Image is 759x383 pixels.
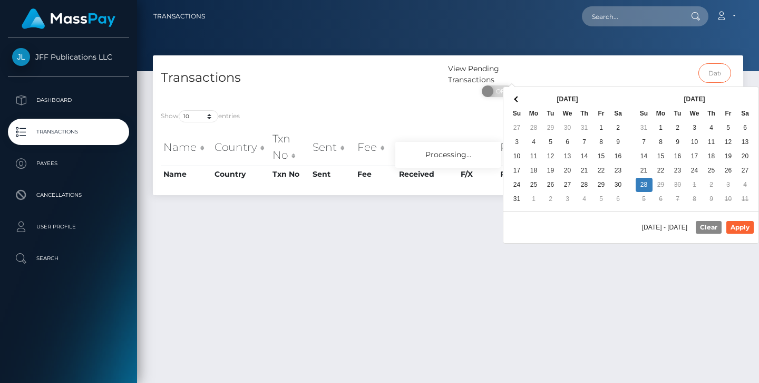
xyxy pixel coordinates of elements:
[669,121,686,135] td: 2
[355,128,396,166] th: Fee
[669,164,686,178] td: 23
[559,164,576,178] td: 20
[636,121,653,135] td: 31
[720,178,737,192] td: 3
[703,164,720,178] td: 25
[686,121,703,135] td: 3
[593,107,610,121] th: Fr
[559,178,576,192] td: 27
[576,149,593,164] td: 14
[542,107,559,121] th: Tu
[669,135,686,149] td: 9
[559,192,576,206] td: 3
[161,110,240,122] label: Show entries
[509,107,526,121] th: Su
[720,135,737,149] td: 12
[737,192,754,206] td: 11
[653,92,737,107] th: [DATE]
[737,164,754,178] td: 27
[737,135,754,149] td: 13
[703,121,720,135] td: 4
[12,48,30,66] img: JFF Publications LLC
[153,5,205,27] a: Transactions
[653,121,669,135] td: 1
[696,221,722,234] button: Clear
[542,164,559,178] td: 19
[355,166,396,183] th: Fee
[686,107,703,121] th: We
[509,135,526,149] td: 3
[559,121,576,135] td: 30
[576,121,593,135] td: 31
[576,135,593,149] td: 7
[576,107,593,121] th: Th
[542,135,559,149] td: 5
[593,164,610,178] td: 22
[270,166,310,183] th: Txn No
[526,107,542,121] th: Mo
[669,107,686,121] th: Tu
[610,178,627,192] td: 30
[610,135,627,149] td: 9
[395,142,501,168] div: Processing...
[703,192,720,206] td: 9
[212,166,270,183] th: Country
[610,107,627,121] th: Sa
[636,178,653,192] td: 28
[669,149,686,164] td: 16
[669,178,686,192] td: 30
[686,135,703,149] td: 10
[542,149,559,164] td: 12
[576,178,593,192] td: 28
[720,121,737,135] td: 5
[8,119,129,145] a: Transactions
[526,92,610,107] th: [DATE]
[653,192,669,206] td: 6
[720,164,737,178] td: 26
[610,192,627,206] td: 6
[610,121,627,135] td: 2
[526,164,542,178] td: 18
[542,178,559,192] td: 26
[737,121,754,135] td: 6
[669,192,686,206] td: 7
[653,149,669,164] td: 15
[703,107,720,121] th: Th
[542,192,559,206] td: 2
[559,135,576,149] td: 6
[509,178,526,192] td: 24
[653,135,669,149] td: 8
[686,192,703,206] td: 8
[636,149,653,164] td: 14
[488,85,514,97] span: OFF
[636,164,653,178] td: 21
[576,192,593,206] td: 4
[509,149,526,164] td: 10
[686,164,703,178] td: 24
[498,166,546,183] th: Payer
[161,128,212,166] th: Name
[636,192,653,206] td: 5
[698,63,732,83] input: Date filter
[12,156,125,171] p: Payees
[526,135,542,149] td: 4
[8,214,129,240] a: User Profile
[396,166,458,183] th: Received
[653,107,669,121] th: Mo
[526,121,542,135] td: 28
[726,221,754,234] button: Apply
[559,149,576,164] td: 13
[610,164,627,178] td: 23
[703,178,720,192] td: 2
[576,164,593,178] td: 21
[653,164,669,178] td: 22
[737,107,754,121] th: Sa
[509,192,526,206] td: 31
[703,135,720,149] td: 11
[686,178,703,192] td: 1
[610,149,627,164] td: 16
[12,124,125,140] p: Transactions
[720,107,737,121] th: Fr
[448,63,547,85] div: View Pending Transactions
[593,121,610,135] td: 1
